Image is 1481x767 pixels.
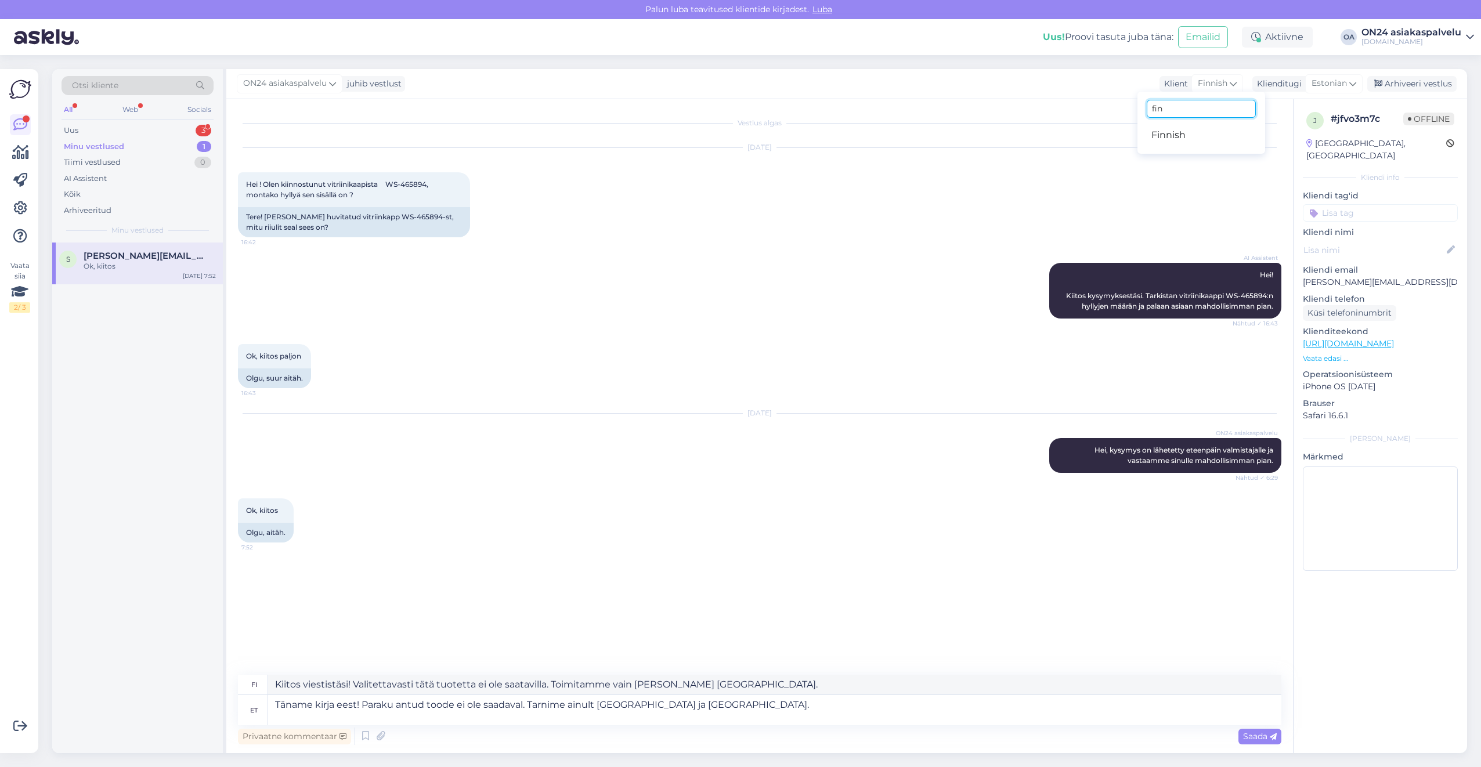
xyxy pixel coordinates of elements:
div: [DATE] [238,142,1281,153]
p: Vaata edasi ... [1303,353,1458,364]
input: Lisa tag [1303,204,1458,222]
div: Ok, kiitos [84,261,216,272]
div: [PERSON_NAME] [1303,433,1458,444]
div: Olgu, aitäh. [238,523,294,542]
span: Offline [1403,113,1454,125]
p: Kliendi nimi [1303,226,1458,238]
span: Ok, kiitos paljon [246,352,301,360]
p: Kliendi telefon [1303,293,1458,305]
span: Nähtud ✓ 16:43 [1233,319,1278,328]
div: 0 [194,157,211,168]
span: Otsi kliente [72,79,118,92]
div: [DOMAIN_NAME] [1361,37,1461,46]
span: svetlana_bunina@yahoo.com [84,251,204,261]
div: # jfvo3m7c [1331,112,1403,126]
div: Küsi telefoninumbrit [1303,305,1396,321]
div: [DATE] [238,408,1281,418]
input: Lisa nimi [1303,244,1444,256]
div: 2 / 3 [9,302,30,313]
div: Socials [185,102,214,117]
p: Klienditeekond [1303,325,1458,338]
span: Estonian [1312,77,1347,90]
p: Märkmed [1303,451,1458,463]
div: 3 [196,125,211,136]
div: Tiimi vestlused [64,157,121,168]
p: Brauser [1303,397,1458,410]
span: 7:52 [241,543,285,552]
div: Vestlus algas [238,118,1281,128]
b: Uus! [1043,31,1065,42]
span: Finnish [1198,77,1227,90]
div: 1 [197,141,211,153]
a: [URL][DOMAIN_NAME] [1303,338,1394,349]
button: Emailid [1178,26,1228,48]
span: ON24 asiakaspalvelu [243,77,327,90]
a: ON24 asiakaspalvelu[DOMAIN_NAME] [1361,28,1474,46]
div: et [250,700,258,720]
div: Tere! [PERSON_NAME] huvitatud vitriinkapp WS-465894-st, mitu riiulit seal sees on? [238,207,470,237]
input: Kirjuta, millist tag'i otsid [1147,100,1256,118]
div: Uus [64,125,78,136]
span: Nähtud ✓ 6:29 [1234,473,1278,482]
div: Aktiivne [1242,27,1313,48]
div: Web [120,102,140,117]
div: juhib vestlust [342,78,402,90]
div: ON24 asiakaspalvelu [1361,28,1461,37]
p: Kliendi email [1303,264,1458,276]
div: OA [1341,29,1357,45]
span: Hei, kysymys on lähetetty eteenpäin valmistajalle ja vastaamme sinulle mahdollisimman pian. [1095,446,1275,465]
div: fi [251,675,257,694]
div: Olgu, suur aitäh. [238,368,311,388]
p: Kliendi tag'id [1303,190,1458,202]
span: j [1313,116,1317,125]
div: Kliendi info [1303,172,1458,183]
span: Hei ! Olen kiinnostunut vitriinikaapista WS-465894, montako hyllyä sen sisällä on ? [246,180,430,199]
span: Saada [1243,731,1277,741]
textarea: Täname kirja eest! Paraku antud toode ei ole saadaval. Tarnime ainult [GEOGRAPHIC_DATA] ja [GEOGR... [268,695,1281,725]
span: 16:42 [241,238,285,247]
div: Vaata siia [9,261,30,313]
p: iPhone OS [DATE] [1303,381,1458,393]
div: Arhiveeri vestlus [1367,76,1457,92]
p: Operatsioonisüsteem [1303,368,1458,381]
div: [DATE] 7:52 [183,272,216,280]
p: [PERSON_NAME][EMAIL_ADDRESS][DOMAIN_NAME] [1303,276,1458,288]
div: Klient [1159,78,1188,90]
span: 16:43 [241,389,285,397]
div: [GEOGRAPHIC_DATA], [GEOGRAPHIC_DATA] [1306,138,1446,162]
div: Arhiveeritud [64,205,111,216]
img: Askly Logo [9,78,31,100]
span: Luba [809,4,836,15]
div: Proovi tasuta juba täna: [1043,30,1173,44]
p: Safari 16.6.1 [1303,410,1458,422]
a: Finnish [1137,126,1265,144]
div: Minu vestlused [64,141,124,153]
div: Privaatne kommentaar [238,729,351,744]
textarea: Kiitos viestistäsi! Valitettavasti tätä tuotetta ei ole saatavilla. Toimitamme vain [PERSON_NAME]... [268,675,1281,694]
div: AI Assistent [64,173,107,184]
span: s [66,255,70,263]
span: ON24 asiakaspalvelu [1216,429,1278,437]
div: Klienditugi [1252,78,1302,90]
div: All [62,102,75,117]
div: Kõik [64,189,81,200]
span: Ok, kiitos [246,506,278,515]
span: AI Assistent [1234,254,1278,262]
span: Minu vestlused [111,225,164,236]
